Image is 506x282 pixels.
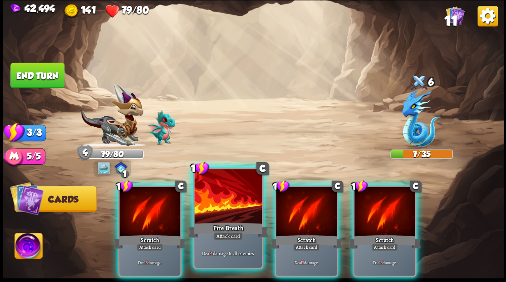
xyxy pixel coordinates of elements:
img: Cards_Icon.png [446,6,464,25]
div: Fire Breath [187,221,268,239]
div: C [175,180,187,192]
b: 3 [380,259,382,265]
span: 141 [81,4,96,15]
img: Cards_Icon.png [10,181,44,215]
div: Armor [77,144,93,160]
img: Mana_Points.png [4,148,24,167]
div: 1 [116,180,133,193]
div: Scratch [113,233,186,250]
div: 3/3 [14,124,46,141]
div: View all the cards in your deck [446,6,464,27]
img: Gem.png [10,4,20,13]
b: 3 [145,259,147,265]
img: Stamina_Icon.png [4,122,25,142]
img: Wind_Dragon.png [402,89,441,147]
div: 1 [351,180,368,193]
div: 1 [120,169,129,178]
div: Scratch [270,233,343,250]
button: End turn [10,63,64,88]
img: Heart.png [105,4,119,18]
div: C [332,180,343,192]
p: Deal damage. [121,259,178,265]
div: C [256,162,269,174]
div: 6 [390,73,452,93]
img: Dark_Clouds.png [97,162,110,174]
img: Void_Dragon_Baby.png [147,110,175,145]
p: Deal damage. [356,259,413,265]
span: Cards [48,194,79,204]
div: 7/35 [391,150,452,158]
div: Attack card [137,243,163,251]
img: ChevalierSigil.png [114,162,127,173]
img: Options_Button.png [477,6,498,26]
div: Gold [64,4,95,18]
div: Attack card [293,243,319,251]
img: Chevalier_Dragon.png [81,84,143,147]
div: Attack card [371,243,398,251]
b: 3 [302,259,304,265]
button: Cards [14,186,96,212]
span: 11 [444,13,457,28]
div: 5/5 [14,148,45,164]
p: Deal damage. [277,259,335,265]
div: 79/80 [82,150,143,158]
div: Health [105,4,149,18]
div: 1 [191,161,209,175]
span: 79/80 [121,4,148,15]
img: Gold.png [64,4,79,18]
p: Deal damage to all enemies. [196,249,260,256]
div: Gems [10,3,55,14]
b: 4 [210,249,212,256]
div: Attack card [213,232,243,240]
div: Scratch [348,233,421,250]
div: 1 [272,180,289,193]
img: Ability_Icon.png [15,233,42,261]
div: C [410,180,421,192]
